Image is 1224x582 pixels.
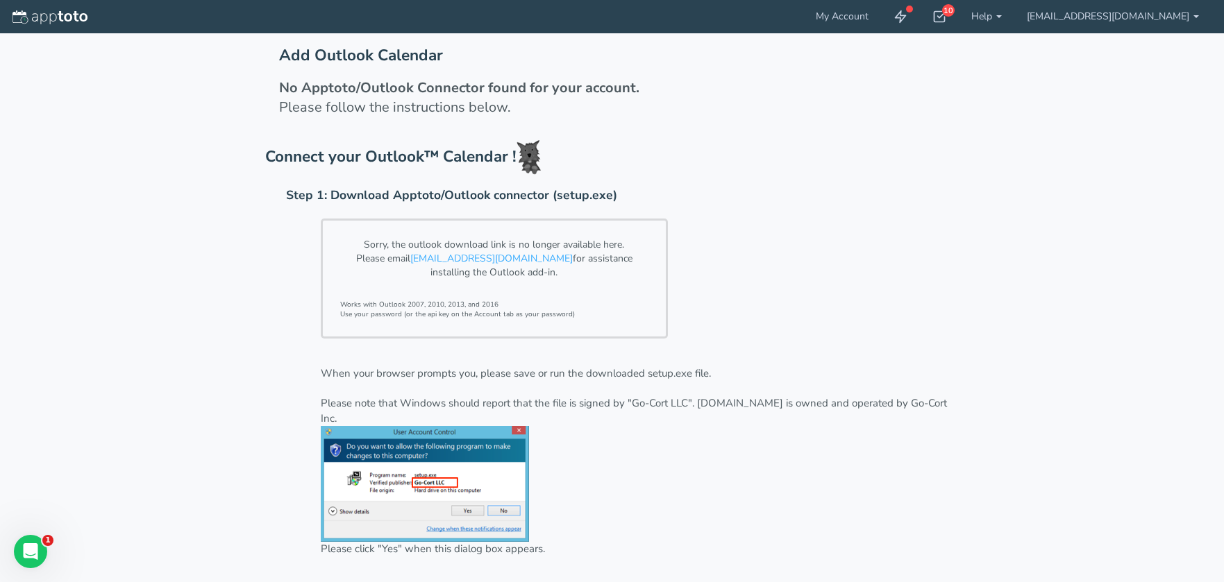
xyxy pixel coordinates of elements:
img: outlook_gocort.png [321,426,529,542]
p: Please follow the instructions below. [279,98,774,118]
img: logo-apptoto--white.svg [12,10,87,24]
strong: No Apptoto/Outlook Connector found for your account. [279,78,639,97]
span: 1 [42,535,53,546]
img: toto-small.png [517,140,542,175]
h3: Step 1: Download Apptoto/Outlook connector (setup.exe) [286,189,959,202]
h2: Add Outlook Calendar [279,47,946,65]
div: 10 [942,4,955,17]
a: [EMAIL_ADDRESS][DOMAIN_NAME] [410,252,573,265]
h2: Connect your Outlook™ Calendar ! [265,140,959,175]
div: Sorry, the outlook download link is no longer available here. Please email for assistance install... [340,238,648,280]
div: Works with Outlook 2007, 2010, 2013, and 2016 Use your password (or the api key on the Account ta... [321,219,668,339]
div: When your browser prompts you, please save or run the downloaded setup.exe file. Please note that... [286,359,959,577]
iframe: Intercom live chat [14,535,47,568]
